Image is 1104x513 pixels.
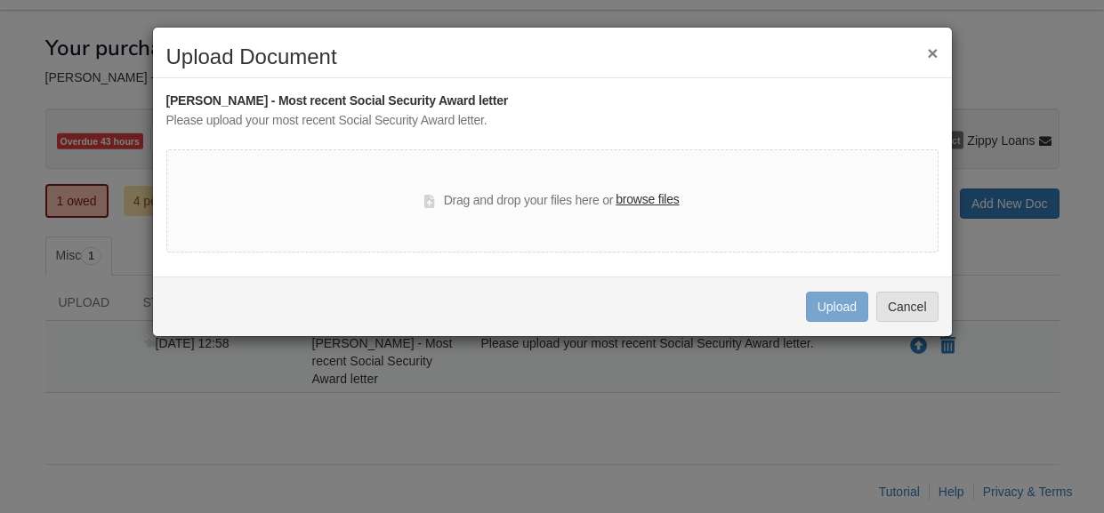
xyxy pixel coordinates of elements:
[424,190,679,212] div: Drag and drop your files here or
[876,292,939,322] button: Cancel
[166,45,939,68] h2: Upload Document
[927,44,938,62] button: ×
[166,92,939,111] div: [PERSON_NAME] - Most recent Social Security Award letter
[616,190,679,210] label: browse files
[806,292,868,322] button: Upload
[166,111,939,131] div: Please upload your most recent Social Security Award letter.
